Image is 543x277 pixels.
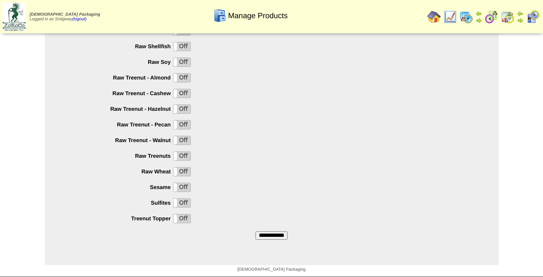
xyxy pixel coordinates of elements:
[174,136,190,145] label: Off
[517,10,524,17] img: arrowleft.gif
[3,3,26,31] img: zoroco-logo-small.webp
[174,167,190,176] label: Off
[173,104,191,114] div: OnOff
[174,74,190,82] label: Off
[174,183,190,192] label: Off
[485,10,498,24] img: calendarblend.gif
[173,89,191,98] div: OnOff
[174,89,190,98] label: Off
[174,121,190,129] label: Off
[174,199,190,207] label: Off
[62,168,174,175] label: Raw Wheat
[62,43,174,49] label: Raw Shellfish
[173,167,191,176] div: OnOff
[228,11,288,20] span: Manage Products
[475,17,482,24] img: arrowright.gif
[213,9,227,22] img: cabinet.gif
[62,74,174,81] label: Raw Treenut - Almond
[30,12,100,22] span: Logged in as Sridgway
[173,58,191,67] div: OnOff
[62,137,174,143] label: Raw Treenut - Walnut
[526,10,540,24] img: calendarcustomer.gif
[517,17,524,24] img: arrowright.gif
[62,90,174,96] label: Raw Treenut - Cashew
[30,12,100,17] span: [DEMOGRAPHIC_DATA] Packaging
[62,184,174,190] label: Sesame
[173,198,191,208] div: OnOff
[173,42,191,51] div: OnOff
[62,153,174,159] label: Raw Treenuts
[62,59,174,65] label: Raw Soy
[443,10,457,24] img: line_graph.gif
[501,10,514,24] img: calendarinout.gif
[174,214,190,223] label: Off
[72,17,87,22] a: (logout)
[62,106,174,112] label: Raw Treenut - Hazelnut
[174,105,190,113] label: Off
[62,200,174,206] label: Sulfites
[174,42,190,51] label: Off
[173,136,191,145] div: OnOff
[174,152,190,160] label: Off
[62,121,174,128] label: Raw Treenut - Pecan
[173,73,191,82] div: OnOff
[459,10,473,24] img: calendarprod.gif
[173,151,191,161] div: OnOff
[174,58,190,66] label: Off
[237,267,305,272] span: [DEMOGRAPHIC_DATA] Packaging
[173,183,191,192] div: OnOff
[173,120,191,129] div: OnOff
[173,214,191,223] div: OnOff
[475,10,482,17] img: arrowleft.gif
[427,10,441,24] img: home.gif
[62,215,174,222] label: Treenut Topper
